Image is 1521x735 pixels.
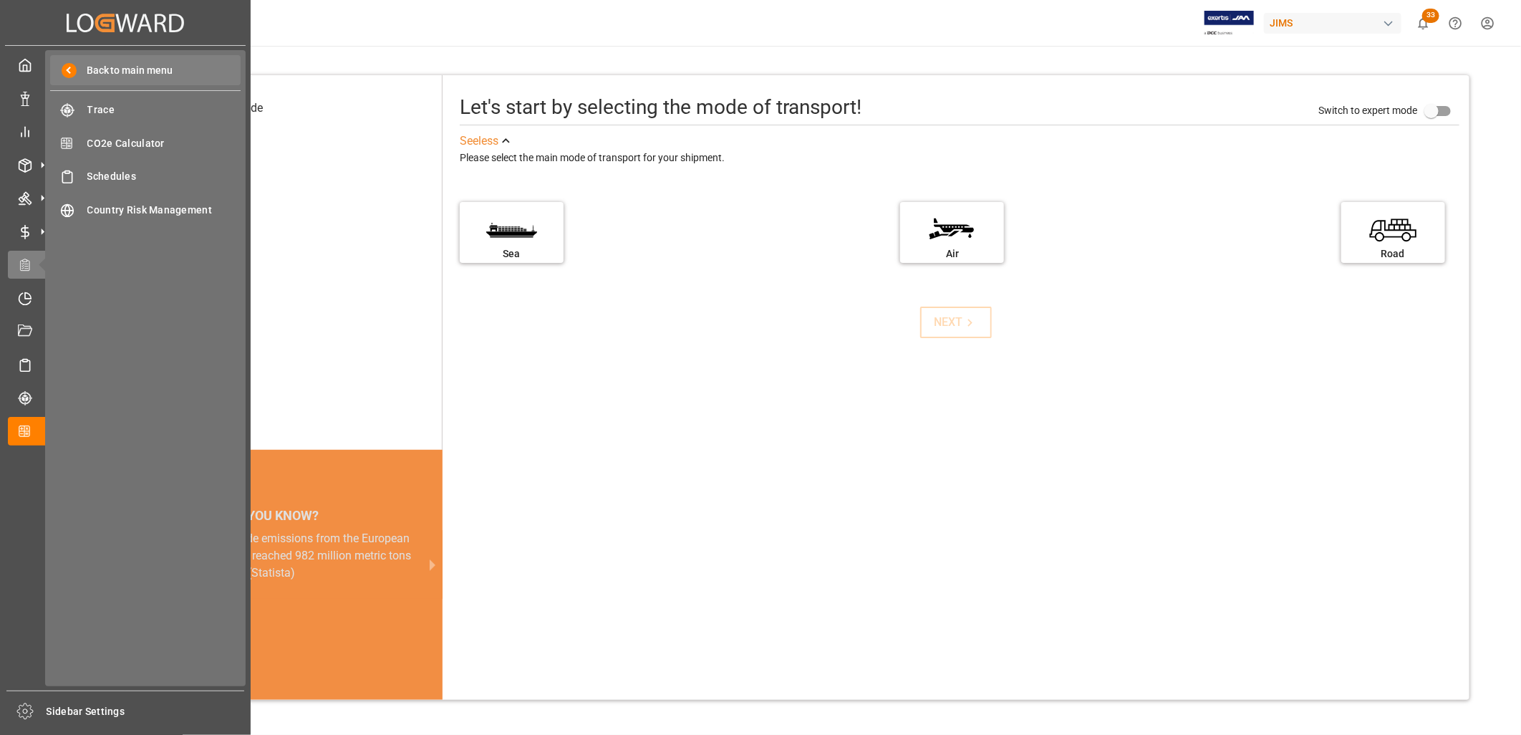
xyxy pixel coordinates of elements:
a: CO2 Calculator [8,417,243,445]
div: Road [1348,246,1438,261]
a: Document Management [8,317,243,345]
a: CO2e Calculator [50,129,241,157]
div: See less [460,133,498,150]
span: Trace [87,102,241,117]
a: Schedules [50,163,241,191]
div: Air [907,246,997,261]
div: In [DATE], carbon dioxide emissions from the European Union's transport sector reached 982 millio... [117,530,425,582]
img: ec_ship.svg [467,203,556,246]
div: Please select the main mode of transport for your shipment. [460,150,1459,167]
div: Sea [467,246,556,261]
a: Trace [50,96,241,124]
span: Switch to expert mode [1319,105,1418,116]
a: My Cockpit [8,51,243,79]
img: ec_plane.svg [907,203,997,246]
div: DID YOU KNOW? [100,500,443,530]
span: Back to main menu [77,63,173,78]
button: Help Center [1439,7,1472,39]
span: CO2e Calculator [87,136,241,151]
span: Country Risk Management [87,203,241,218]
a: Timeslot Management V2 [8,284,243,312]
div: NEXT [934,314,977,331]
a: My Reports [8,117,243,145]
button: show 33 new notifications [1407,7,1439,39]
button: next slide / item [422,530,443,599]
span: Sidebar Settings [47,704,245,719]
a: Tracking Shipment [8,384,243,412]
span: Schedules [87,169,241,184]
img: ec_truck.svg [1348,203,1438,246]
a: Data Management [8,84,243,112]
img: Exertis%20JAM%20-%20Email%20Logo.jpg_1722504956.jpg [1204,11,1254,36]
div: JIMS [1264,13,1401,34]
button: JIMS [1264,9,1407,37]
a: Sailing Schedules [8,350,243,378]
button: NEXT [920,307,992,338]
a: Country Risk Management [50,196,241,224]
span: 33 [1422,9,1439,23]
div: Let's start by selecting the mode of transport! [460,92,861,123]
